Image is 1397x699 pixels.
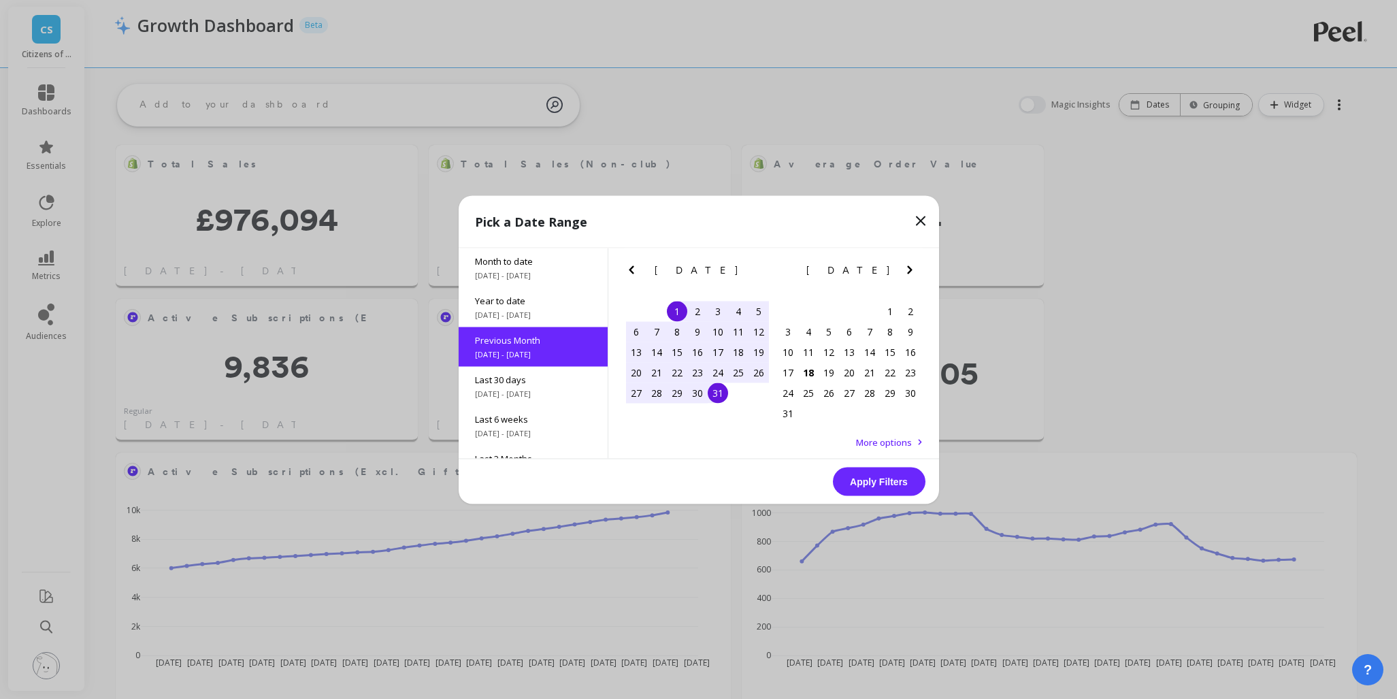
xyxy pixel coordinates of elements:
[798,362,819,383] div: Choose Monday, August 18th, 2025
[667,321,687,342] div: Choose Tuesday, July 8th, 2025
[859,342,880,362] div: Choose Thursday, August 14th, 2025
[880,321,900,342] div: Choose Friday, August 8th, 2025
[708,342,728,362] div: Choose Thursday, July 17th, 2025
[778,362,798,383] div: Choose Sunday, August 17th, 2025
[798,342,819,362] div: Choose Monday, August 11th, 2025
[902,261,923,283] button: Next Month
[626,362,646,383] div: Choose Sunday, July 20th, 2025
[667,342,687,362] div: Choose Tuesday, July 15th, 2025
[728,301,749,321] div: Choose Friday, July 4th, 2025
[475,255,591,267] span: Month to date
[687,321,708,342] div: Choose Wednesday, July 9th, 2025
[859,362,880,383] div: Choose Thursday, August 21st, 2025
[475,309,591,320] span: [DATE] - [DATE]
[798,321,819,342] div: Choose Monday, August 4th, 2025
[708,301,728,321] div: Choose Thursday, July 3rd, 2025
[1364,660,1372,679] span: ?
[778,383,798,403] div: Choose Sunday, August 24th, 2025
[859,321,880,342] div: Choose Thursday, August 7th, 2025
[475,270,591,280] span: [DATE] - [DATE]
[900,362,921,383] div: Choose Saturday, August 23rd, 2025
[880,362,900,383] div: Choose Friday, August 22nd, 2025
[687,342,708,362] div: Choose Wednesday, July 16th, 2025
[859,383,880,403] div: Choose Thursday, August 28th, 2025
[646,383,667,403] div: Choose Monday, July 28th, 2025
[900,383,921,403] div: Choose Saturday, August 30th, 2025
[880,301,900,321] div: Choose Friday, August 1st, 2025
[819,362,839,383] div: Choose Tuesday, August 19th, 2025
[880,342,900,362] div: Choose Friday, August 15th, 2025
[475,373,591,385] span: Last 30 days
[475,348,591,359] span: [DATE] - [DATE]
[749,301,769,321] div: Choose Saturday, July 5th, 2025
[728,362,749,383] div: Choose Friday, July 25th, 2025
[900,301,921,321] div: Choose Saturday, August 2nd, 2025
[687,383,708,403] div: Choose Wednesday, July 30th, 2025
[687,301,708,321] div: Choose Wednesday, July 2nd, 2025
[667,301,687,321] div: Choose Tuesday, July 1st, 2025
[819,342,839,362] div: Choose Tuesday, August 12th, 2025
[880,383,900,403] div: Choose Friday, August 29th, 2025
[1352,654,1383,685] button: ?
[626,342,646,362] div: Choose Sunday, July 13th, 2025
[475,334,591,346] span: Previous Month
[475,212,587,231] p: Pick a Date Range
[623,261,645,283] button: Previous Month
[708,383,728,403] div: Choose Thursday, July 31st, 2025
[839,342,859,362] div: Choose Wednesday, August 13th, 2025
[667,383,687,403] div: Choose Tuesday, July 29th, 2025
[749,342,769,362] div: Choose Saturday, July 19th, 2025
[728,342,749,362] div: Choose Friday, July 18th, 2025
[839,383,859,403] div: Choose Wednesday, August 27th, 2025
[626,383,646,403] div: Choose Sunday, July 27th, 2025
[626,301,769,403] div: month 2025-07
[646,321,667,342] div: Choose Monday, July 7th, 2025
[749,321,769,342] div: Choose Saturday, July 12th, 2025
[900,342,921,362] div: Choose Saturday, August 16th, 2025
[475,427,591,438] span: [DATE] - [DATE]
[856,436,912,448] span: More options
[475,452,591,464] span: Last 3 Months
[475,294,591,306] span: Year to date
[750,261,772,283] button: Next Month
[728,321,749,342] div: Choose Friday, July 11th, 2025
[475,412,591,425] span: Last 6 weeks
[708,321,728,342] div: Choose Thursday, July 10th, 2025
[778,321,798,342] div: Choose Sunday, August 3rd, 2025
[646,342,667,362] div: Choose Monday, July 14th, 2025
[687,362,708,383] div: Choose Wednesday, July 23rd, 2025
[667,362,687,383] div: Choose Tuesday, July 22nd, 2025
[774,261,796,283] button: Previous Month
[833,467,925,495] button: Apply Filters
[806,264,891,275] span: [DATE]
[626,321,646,342] div: Choose Sunday, July 6th, 2025
[778,301,921,423] div: month 2025-08
[708,362,728,383] div: Choose Thursday, July 24th, 2025
[475,388,591,399] span: [DATE] - [DATE]
[798,383,819,403] div: Choose Monday, August 25th, 2025
[778,403,798,423] div: Choose Sunday, August 31st, 2025
[778,342,798,362] div: Choose Sunday, August 10th, 2025
[839,321,859,342] div: Choose Wednesday, August 6th, 2025
[655,264,740,275] span: [DATE]
[819,383,839,403] div: Choose Tuesday, August 26th, 2025
[839,362,859,383] div: Choose Wednesday, August 20th, 2025
[749,362,769,383] div: Choose Saturday, July 26th, 2025
[819,321,839,342] div: Choose Tuesday, August 5th, 2025
[900,321,921,342] div: Choose Saturday, August 9th, 2025
[646,362,667,383] div: Choose Monday, July 21st, 2025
